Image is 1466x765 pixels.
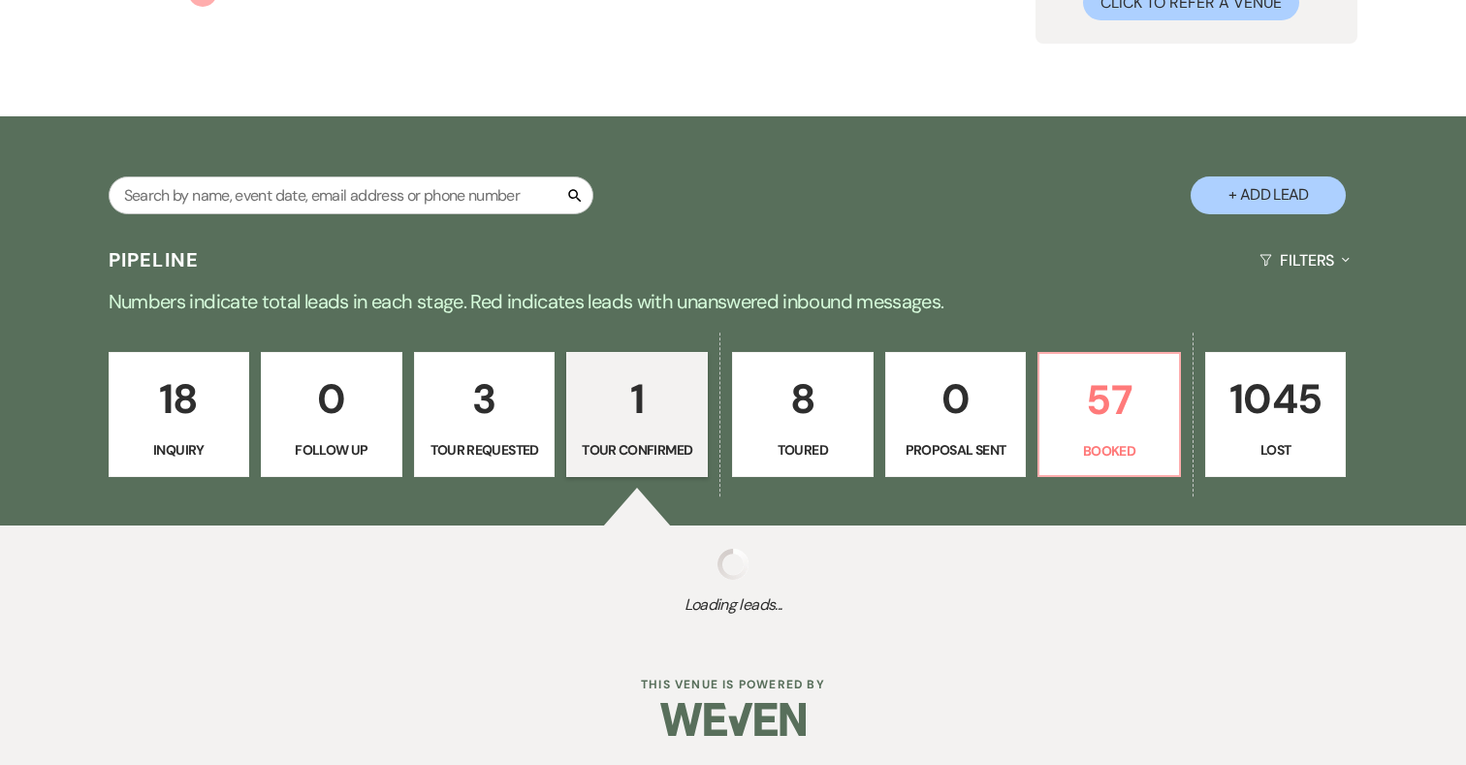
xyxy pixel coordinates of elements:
p: Tour Confirmed [579,439,695,461]
p: Lost [1218,439,1334,461]
a: 3Tour Requested [414,352,556,478]
p: 18 [121,367,238,431]
p: 8 [745,367,861,431]
button: Filters [1252,235,1357,286]
p: 1 [579,367,695,431]
p: Tour Requested [427,439,543,461]
p: 0 [898,367,1014,431]
img: Weven Logo [660,685,806,753]
p: 57 [1051,367,1167,432]
img: loading spinner [717,549,749,580]
button: + Add Lead [1191,176,1346,214]
span: Loading leads... [74,593,1393,617]
p: Toured [745,439,861,461]
h3: Pipeline [109,246,200,273]
a: 1Tour Confirmed [566,352,708,478]
p: Proposal Sent [898,439,1014,461]
p: Inquiry [121,439,238,461]
p: Booked [1051,440,1167,462]
a: 1045Lost [1205,352,1347,478]
p: 0 [273,367,390,431]
p: 1045 [1218,367,1334,431]
p: Numbers indicate total leads in each stage. Red indicates leads with unanswered inbound messages. [35,286,1431,317]
p: Follow Up [273,439,390,461]
p: 3 [427,367,543,431]
a: 0Follow Up [261,352,402,478]
a: 57Booked [1037,352,1181,478]
input: Search by name, event date, email address or phone number [109,176,593,214]
a: 0Proposal Sent [885,352,1027,478]
a: 8Toured [732,352,874,478]
a: 18Inquiry [109,352,250,478]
